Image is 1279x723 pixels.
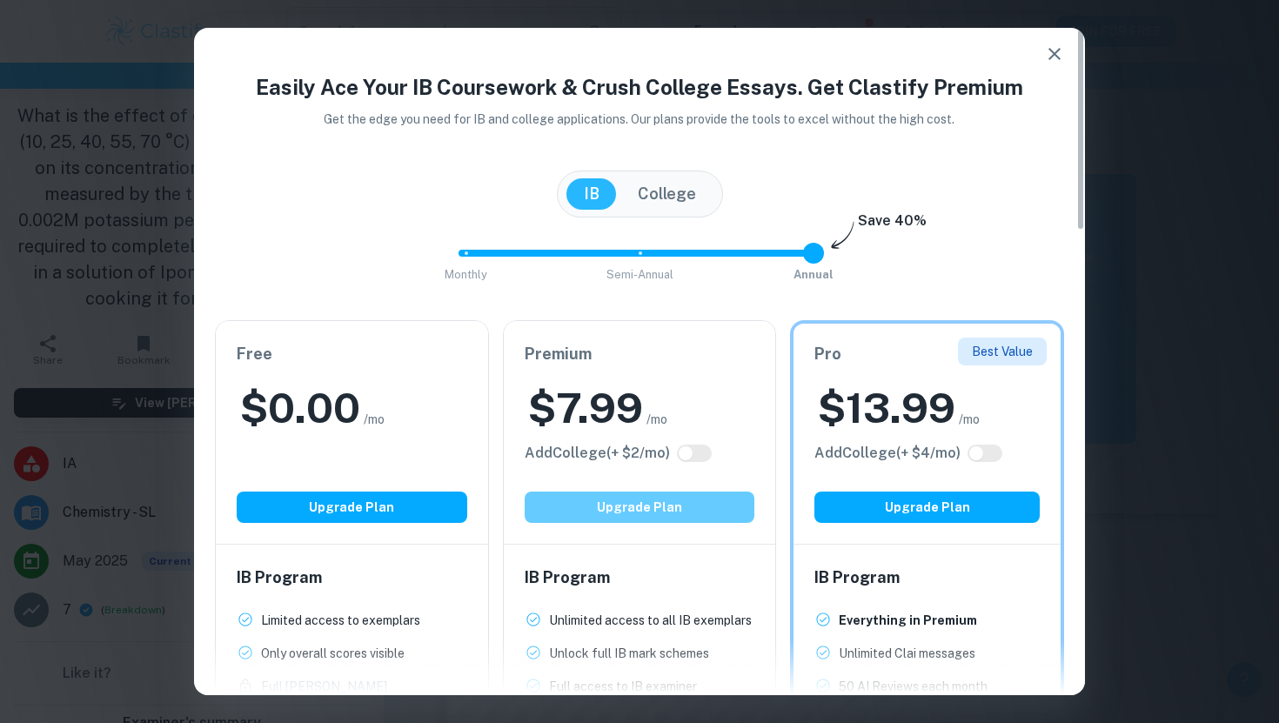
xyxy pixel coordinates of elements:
button: Upgrade Plan [814,492,1040,523]
h2: $ 7.99 [528,380,643,436]
h6: IB Program [525,566,755,590]
h6: Save 40% [858,211,927,240]
h6: Premium [525,342,755,366]
h6: IB Program [237,566,467,590]
button: IB [566,178,617,210]
h6: Click to see all the additional College features. [814,443,961,464]
h6: Pro [814,342,1040,366]
span: Semi-Annual [606,268,673,281]
img: subscription-arrow.svg [831,221,854,251]
span: /mo [646,410,667,429]
button: Upgrade Plan [525,492,755,523]
p: Best Value [972,342,1033,361]
h6: Free [237,342,467,366]
h2: $ 0.00 [240,380,360,436]
span: /mo [364,410,385,429]
button: Upgrade Plan [237,492,467,523]
p: Unlimited access to all IB exemplars [549,611,752,630]
p: Limited access to exemplars [261,611,420,630]
span: Monthly [445,268,487,281]
button: College [620,178,713,210]
span: /mo [959,410,980,429]
h6: IB Program [814,566,1040,590]
h6: Click to see all the additional College features. [525,443,670,464]
p: Get the edge you need for IB and college applications. Our plans provide the tools to excel witho... [300,110,980,129]
h2: $ 13.99 [818,380,955,436]
p: Everything in Premium [839,611,977,630]
span: Annual [794,268,834,281]
h4: Easily Ace Your IB Coursework & Crush College Essays. Get Clastify Premium [215,71,1064,103]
